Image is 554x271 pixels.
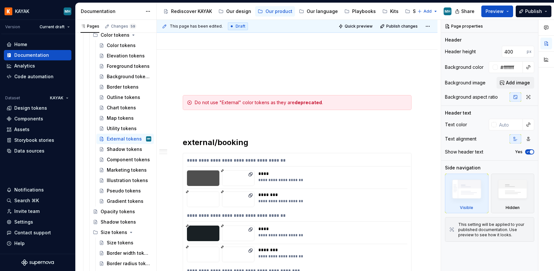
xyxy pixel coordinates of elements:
div: Size tokens [101,229,127,236]
div: Our design [226,8,251,15]
div: Hidden [491,174,535,213]
div: Foreground tokens [107,63,150,69]
a: Component tokens [96,154,154,165]
div: Shadow tokens [101,219,136,225]
button: KAYAK [47,93,71,103]
a: Chart tokens [96,103,154,113]
a: Analytics [4,61,71,71]
a: Foreground tokens [96,61,154,71]
button: Current draft [37,22,73,31]
div: Header height [445,48,476,55]
a: Map tokens [96,113,154,123]
button: Publish changes [378,22,421,31]
span: Current draft [40,24,65,30]
div: Side navigation [445,165,481,171]
div: Our product [265,8,292,15]
input: Auto [498,61,523,73]
div: Version [5,24,20,30]
a: Our product [255,6,295,17]
div: Text color [445,121,467,128]
a: Settings [4,217,71,227]
button: Add [415,7,440,16]
div: Background tokens [107,73,150,80]
div: Gradient tokens [107,198,143,204]
div: Color tokens [101,32,129,38]
a: Shadow tokens [90,217,154,227]
div: Show header text [445,149,483,155]
div: MH [445,9,450,14]
div: Utility tokens [107,125,137,132]
div: Size tokens [107,240,133,246]
div: Dataset [5,95,20,101]
div: Outline tokens [107,94,140,101]
a: Components [4,114,71,124]
a: Gradient tokens [96,196,154,206]
a: Documentation [4,50,71,60]
button: Notifications [4,185,71,195]
div: Home [14,41,27,48]
div: Shadow tokens [107,146,142,153]
input: Auto [497,119,523,130]
a: Code automation [4,71,71,82]
a: Support [402,6,433,17]
a: Rediscover KAYAK [161,6,215,17]
button: Preview [481,6,513,17]
strong: deprecated [295,100,322,105]
a: Our design [216,6,254,17]
span: This page has been edited. [170,24,223,29]
a: Assets [4,124,71,135]
span: KAYAK [50,95,63,101]
div: Color tokens [107,42,136,49]
div: Background image [445,80,486,86]
div: This setting will be applied to your published documentation. Use preview to see how it looks. [458,222,530,238]
div: Documentation [81,8,142,15]
div: Support [413,8,431,15]
div: Text alignment [445,136,476,142]
a: Data sources [4,146,71,156]
label: Yes [515,149,523,154]
a: Pseudo tokens [96,186,154,196]
div: Elevation tokens [107,53,145,59]
div: MH [65,9,70,14]
a: Utility tokens [96,123,154,134]
svg: Supernova Logo [21,259,54,266]
span: Quick preview [345,24,373,29]
a: Marketing tokens [96,165,154,175]
a: Playbooks [342,6,378,17]
span: 59 [129,24,136,29]
a: Elevation tokens [96,51,154,61]
div: Invite team [14,208,40,215]
a: Design tokens [4,103,71,113]
div: Storybook stories [14,137,54,143]
div: Rediscover KAYAK [171,8,212,15]
a: Size tokens [96,238,154,248]
button: Quick preview [337,22,375,31]
a: External tokensMH [96,134,154,144]
div: Size tokens [90,227,154,238]
div: Visible [445,174,488,213]
div: Pages [80,24,99,29]
div: Assets [14,126,30,133]
div: Changes [111,24,136,29]
span: Add image [506,80,530,86]
button: Add image [497,77,534,89]
div: Hidden [506,205,520,210]
div: Page tree [161,5,414,18]
button: KAYAKMH [1,4,74,18]
div: Notifications [14,187,44,193]
div: Chart tokens [107,105,136,111]
button: Share [452,6,479,17]
button: Publish [516,6,551,17]
a: Home [4,39,71,50]
div: Illustration tokens [107,177,148,184]
div: Settings [14,219,33,225]
div: Border tokens [107,84,139,90]
div: Do not use "External" color tokens as they are . [195,99,407,106]
div: Our language [307,8,338,15]
a: Illustration tokens [96,175,154,186]
a: Background tokens [96,71,154,82]
span: Publish changes [386,24,418,29]
div: Component tokens [107,156,150,163]
div: Help [14,240,25,247]
span: Share [461,8,474,15]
